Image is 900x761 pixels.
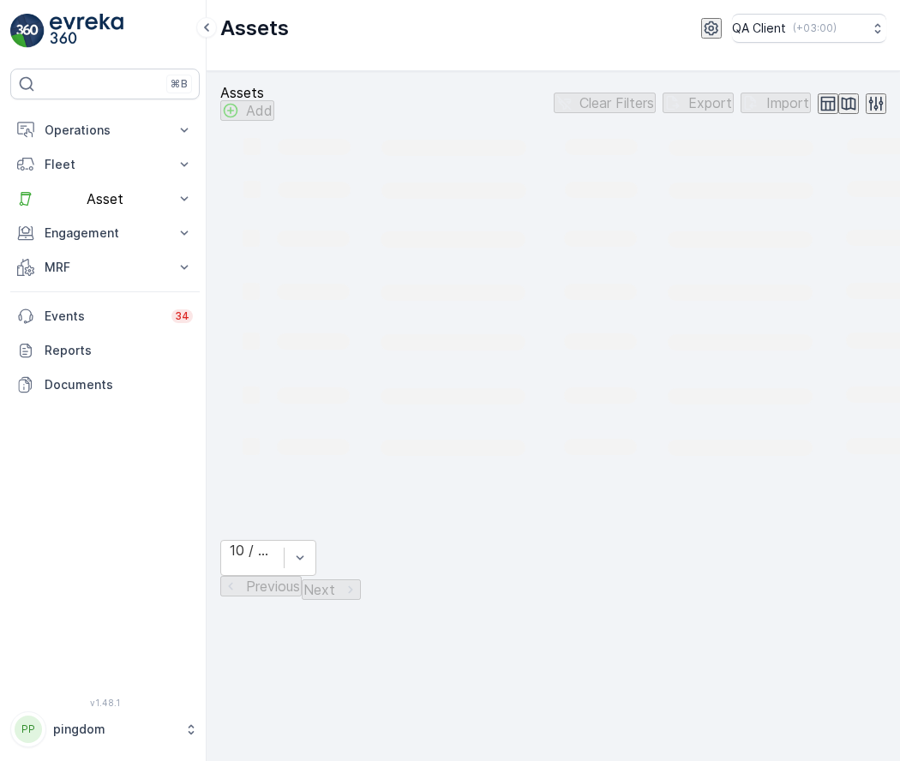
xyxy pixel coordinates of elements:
[303,582,335,597] p: Next
[688,95,732,111] p: Export
[45,191,165,207] p: Asset
[732,20,786,37] p: QA Client
[246,578,300,594] p: Previous
[220,15,289,42] p: Assets
[10,698,200,708] span: v 1.48.1
[10,147,200,182] button: Fleet
[732,14,886,43] button: QA Client(+03:00)
[579,95,654,111] p: Clear Filters
[554,93,656,113] button: Clear Filters
[175,309,189,323] p: 34
[230,542,275,558] div: 10 / Page
[220,85,274,100] p: Assets
[45,122,165,139] p: Operations
[220,100,274,121] button: Add
[246,103,273,118] p: Add
[10,368,200,402] a: Documents
[10,182,200,216] button: Asset
[10,216,200,250] button: Engagement
[53,721,176,738] p: pingdom
[793,21,837,35] p: ( +03:00 )
[10,250,200,285] button: MRF
[663,93,734,113] button: Export
[45,376,193,393] p: Documents
[171,77,188,91] p: ⌘B
[220,576,302,596] button: Previous
[766,95,809,111] p: Import
[10,113,200,147] button: Operations
[45,225,165,242] p: Engagement
[302,579,361,600] button: Next
[741,93,811,113] button: Import
[45,342,193,359] p: Reports
[15,716,42,743] div: PP
[50,14,123,48] img: logo_light-DOdMpM7g.png
[45,308,161,325] p: Events
[45,156,165,173] p: Fleet
[10,333,200,368] a: Reports
[45,259,165,276] p: MRF
[10,14,45,48] img: logo
[10,299,200,333] a: Events34
[10,711,200,747] button: PPpingdom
